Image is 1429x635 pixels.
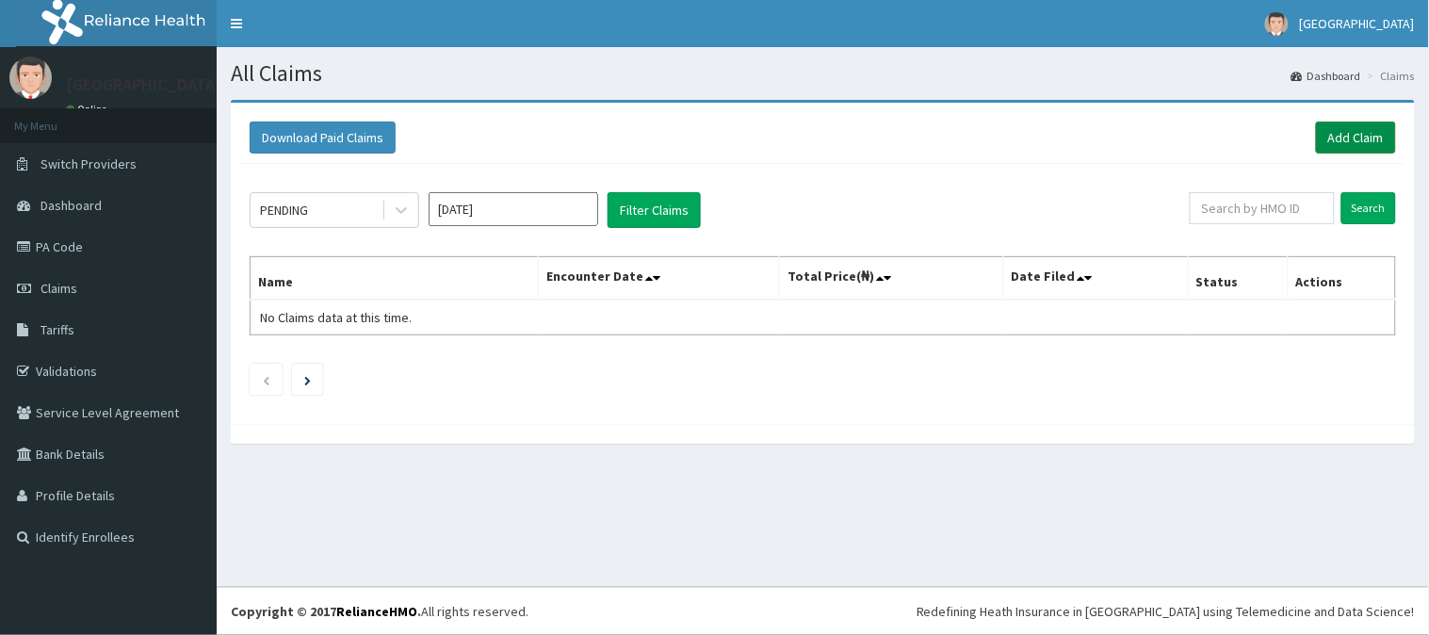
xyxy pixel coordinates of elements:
th: Name [251,257,539,301]
span: Claims [41,280,77,297]
span: Switch Providers [41,155,137,172]
a: Dashboard [1291,68,1361,84]
a: RelianceHMO [336,603,417,620]
div: Redefining Heath Insurance in [GEOGRAPHIC_DATA] using Telemedicine and Data Science! [917,602,1415,621]
div: PENDING [260,201,308,220]
li: Claims [1363,68,1415,84]
th: Total Price(₦) [780,257,1003,301]
input: Search by HMO ID [1190,192,1335,224]
a: Online [66,103,111,116]
span: No Claims data at this time. [260,309,412,326]
img: User Image [1265,12,1289,36]
span: Tariffs [41,321,74,338]
span: Dashboard [41,197,102,214]
a: Add Claim [1316,122,1396,154]
button: Filter Claims [608,192,701,228]
img: User Image [9,57,52,99]
span: [GEOGRAPHIC_DATA] [1300,15,1415,32]
footer: All rights reserved. [217,587,1429,635]
input: Select Month and Year [429,192,598,226]
a: Next page [304,371,311,388]
strong: Copyright © 2017 . [231,603,421,620]
th: Encounter Date [539,257,780,301]
th: Status [1188,257,1288,301]
a: Previous page [262,371,270,388]
h1: All Claims [231,61,1415,86]
input: Search [1341,192,1396,224]
p: [GEOGRAPHIC_DATA] [66,76,221,93]
th: Actions [1288,257,1395,301]
button: Download Paid Claims [250,122,396,154]
th: Date Filed [1003,257,1188,301]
